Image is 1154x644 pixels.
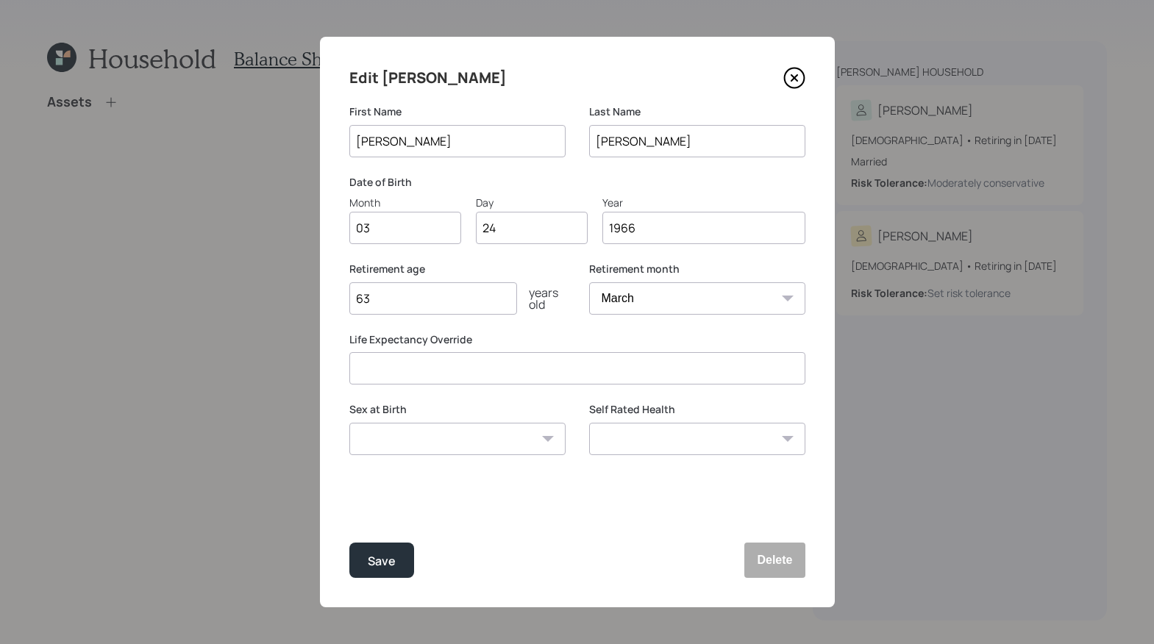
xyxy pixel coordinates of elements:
label: First Name [349,104,566,119]
label: Sex at Birth [349,402,566,417]
label: Life Expectancy Override [349,332,805,347]
input: Month [349,212,461,244]
button: Delete [744,543,805,578]
label: Retirement age [349,262,566,276]
label: Self Rated Health [589,402,805,417]
label: Retirement month [589,262,805,276]
input: Day [476,212,588,244]
div: Day [476,195,588,210]
div: Save [368,551,396,571]
h4: Edit [PERSON_NAME] [349,66,507,90]
button: Save [349,543,414,578]
div: Year [602,195,805,210]
label: Last Name [589,104,805,119]
div: years old [517,287,566,310]
div: Month [349,195,461,210]
input: Year [602,212,805,244]
label: Date of Birth [349,175,805,190]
